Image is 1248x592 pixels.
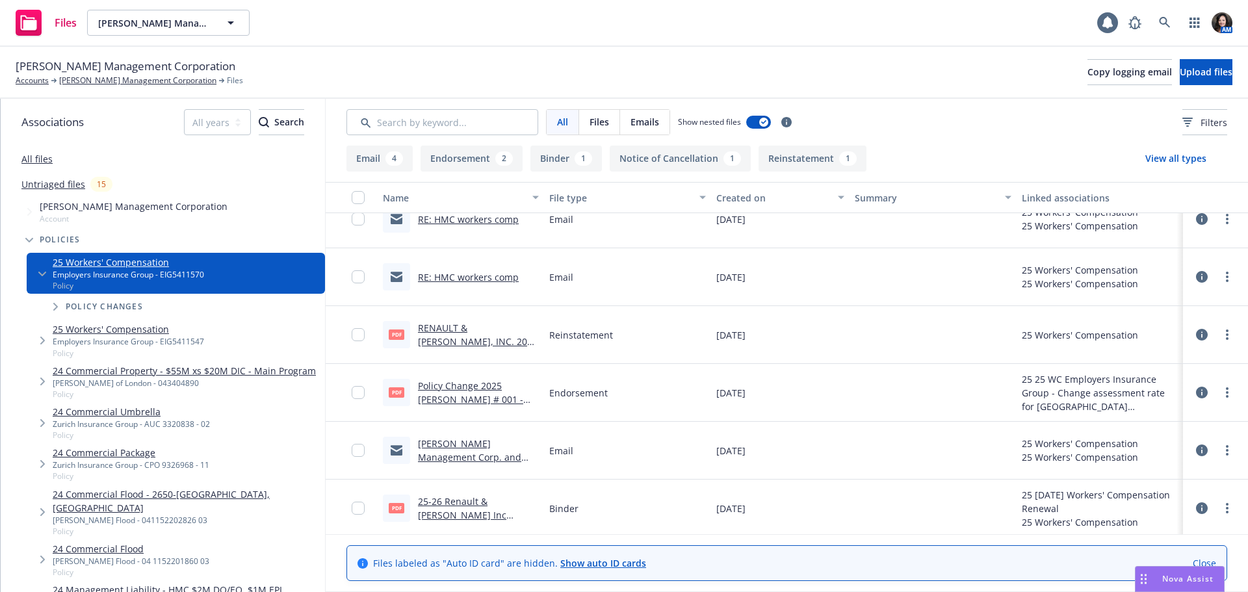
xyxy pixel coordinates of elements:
span: Show nested files [678,116,741,127]
div: 1 [839,151,857,166]
span: Copy logging email [1087,66,1172,78]
div: Zurich Insurance Group - CPO 9326968 - 11 [53,459,209,470]
a: 25 Workers' Compensation [53,255,204,269]
div: 25 Workers' Compensation [1022,263,1138,277]
span: Upload files [1180,66,1232,78]
div: Employers Insurance Group - EIG5411547 [53,336,204,347]
span: Files labeled as "Auto ID card" are hidden. [373,556,646,570]
span: Policy [53,430,210,441]
a: more [1219,500,1235,516]
div: 25 Workers' Compensation [1022,450,1138,464]
a: Accounts [16,75,49,86]
span: Account [40,213,227,224]
div: Drag to move [1136,567,1152,591]
button: Copy logging email [1087,59,1172,85]
a: Untriaged files [21,177,85,191]
div: 25 Workers' Compensation [1022,277,1138,290]
a: 24 Commercial Package [53,446,209,459]
div: Linked associations [1022,191,1178,205]
a: 24 Commercial Umbrella [53,405,210,418]
button: Created on [711,182,850,213]
div: 2 [495,151,513,166]
span: [DATE] [716,444,746,457]
span: [DATE] [716,386,746,400]
button: Linked associations [1017,182,1183,213]
a: Close [1193,556,1216,570]
span: All [557,115,568,129]
span: Associations [21,114,84,131]
input: Toggle Row Selected [352,212,365,225]
a: more [1219,385,1235,400]
button: Summary [850,182,1016,213]
input: Toggle Row Selected [352,386,365,399]
a: more [1219,443,1235,458]
button: Binder [530,146,602,172]
span: pdf [389,387,404,397]
span: [DATE] [716,328,746,342]
span: pdf [389,329,404,339]
a: 24 Commercial Flood - 2650-[GEOGRAPHIC_DATA], [GEOGRAPHIC_DATA] [53,487,320,515]
a: more [1219,327,1235,342]
span: [DATE] [716,270,746,284]
button: SearchSearch [259,109,304,135]
span: Endorsement [549,386,608,400]
div: Search [259,110,304,135]
a: [PERSON_NAME] Management Corp. and Renault & [PERSON_NAME] Inc | [DATE] Worker Compensation Renew... [418,437,536,518]
div: [PERSON_NAME] Flood - 04 1152201860 03 [53,556,209,567]
span: Policy [53,470,209,482]
input: Select all [352,191,365,204]
a: All files [21,153,53,165]
button: Notice of Cancellation [610,146,751,172]
span: Policy [53,526,320,537]
span: Filters [1201,116,1227,129]
div: 25 25 WC Employers Insurance Group - Change assessment rate for [GEOGRAPHIC_DATA] [1022,372,1178,413]
span: Files [55,18,77,28]
span: Filters [1182,116,1227,129]
button: [PERSON_NAME] Management Corporation [87,10,250,36]
a: Report a Bug [1122,10,1148,36]
span: Policy [53,348,204,359]
button: Endorsement [421,146,523,172]
a: more [1219,269,1235,285]
button: Upload files [1180,59,1232,85]
div: 25 Workers' Compensation [1022,328,1138,342]
button: Email [346,146,413,172]
span: Files [590,115,609,129]
button: View all types [1124,146,1227,172]
button: Name [378,182,544,213]
div: Summary [855,191,996,205]
div: 15 [90,177,112,192]
div: 1 [575,151,592,166]
a: 25-26 Renault & [PERSON_NAME] Inc [PERSON_NAME].pdf [418,495,508,535]
div: 25 Workers' Compensation [1022,219,1138,233]
a: more [1219,211,1235,227]
span: pdf [389,503,404,513]
span: Policy [53,389,316,400]
span: Email [549,270,573,284]
a: Files [10,5,82,41]
input: Search by keyword... [346,109,538,135]
input: Toggle Row Selected [352,502,365,515]
a: Search [1152,10,1178,36]
img: photo [1212,12,1232,33]
a: 24 Commercial Property - $55M xs $20M DIC - Main Program [53,364,316,378]
a: Switch app [1182,10,1208,36]
div: [PERSON_NAME] Flood - 041152202826 03 [53,515,320,526]
a: RE: HMC workers comp [418,213,519,225]
div: Name [383,191,525,205]
button: Filters [1182,109,1227,135]
span: Policy [53,280,204,291]
div: 1 [723,151,741,166]
span: Reinstatement [549,328,613,342]
span: Policies [40,236,81,244]
span: Nova Assist [1162,573,1214,584]
div: Zurich Insurance Group - AUC 3320838 - 02 [53,418,210,430]
a: 24 Commercial Flood [53,542,209,556]
span: Binder [549,502,578,515]
a: Policy Change 2025 [PERSON_NAME] # 001 - Change assessment rate for [GEOGRAPHIC_DATA]pdf [418,380,539,433]
div: 25 Workers' Compensation [1022,515,1178,529]
svg: Search [259,117,269,127]
a: RE: HMC workers comp [418,271,519,283]
button: Reinstatement [759,146,866,172]
div: File type [549,191,691,205]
